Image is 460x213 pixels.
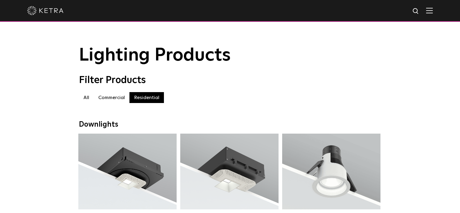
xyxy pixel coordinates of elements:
[79,92,94,103] label: All
[426,8,433,13] img: Hamburger%20Nav.svg
[79,46,231,65] span: Lighting Products
[94,92,129,103] label: Commercial
[129,92,164,103] label: Residential
[79,120,381,129] div: Downlights
[79,75,381,86] div: Filter Products
[412,8,420,15] img: search icon
[27,6,64,15] img: ketra-logo-2019-white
